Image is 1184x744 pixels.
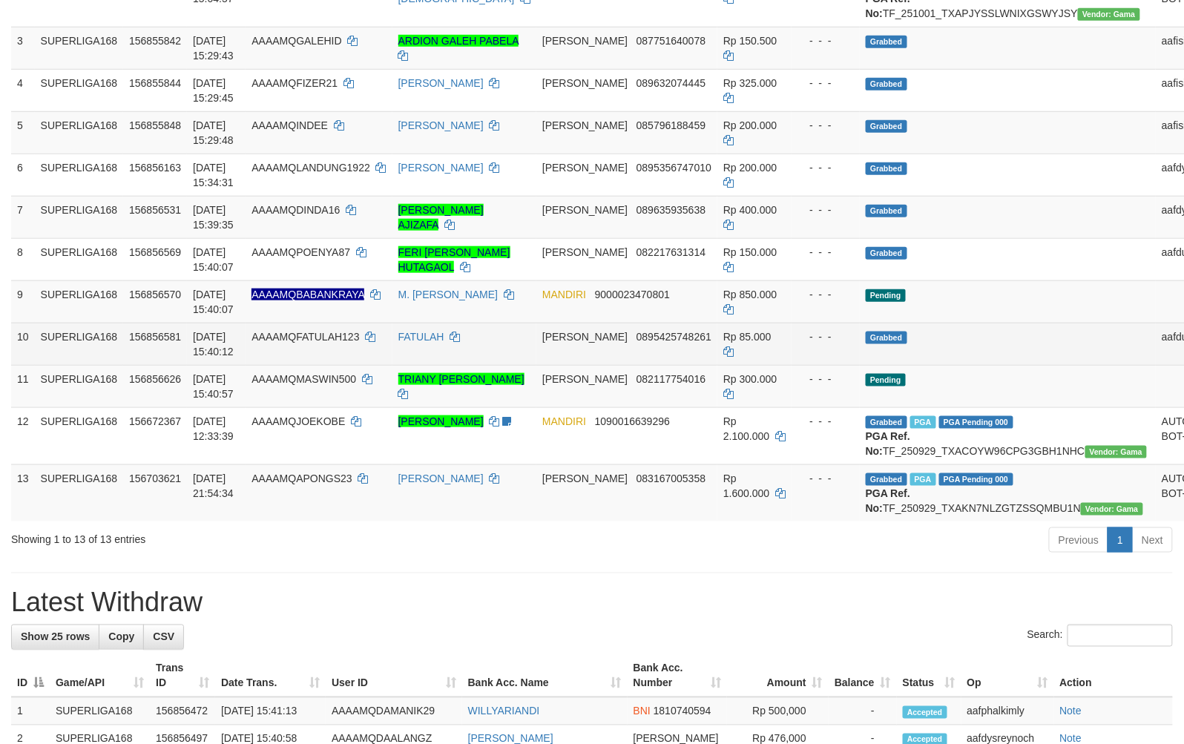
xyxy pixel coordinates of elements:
[251,162,370,174] span: AAAAMQLANDUNG1922
[35,464,124,521] td: SUPERLIGA168
[35,27,124,69] td: SUPERLIGA168
[193,289,234,315] span: [DATE] 15:40:07
[1027,625,1173,647] label: Search:
[398,246,510,273] a: FERI [PERSON_NAME] HUTAGAOL
[797,203,854,217] div: - - -
[542,204,628,216] span: [PERSON_NAME]
[897,655,961,697] th: Status: activate to sort column ascending
[542,289,586,300] span: MANDIRI
[193,204,234,231] span: [DATE] 15:39:35
[797,33,854,48] div: - - -
[797,118,854,133] div: - - -
[11,154,35,196] td: 6
[251,473,352,484] span: AAAAMQAPONGS23
[797,414,854,429] div: - - -
[193,119,234,146] span: [DATE] 15:29:48
[326,655,462,697] th: User ID: activate to sort column ascending
[129,77,181,89] span: 156855844
[797,160,854,175] div: - - -
[129,373,181,385] span: 156856626
[727,697,828,725] td: Rp 500,000
[797,245,854,260] div: - - -
[150,655,215,697] th: Trans ID: activate to sort column ascending
[542,415,586,427] span: MANDIRI
[1085,446,1148,458] span: Vendor URL: https://trx31.1velocity.biz
[251,289,364,300] span: Nama rekening ada tanda titik/strip, harap diedit
[797,471,854,486] div: - - -
[35,196,124,238] td: SUPERLIGA168
[398,119,484,131] a: [PERSON_NAME]
[326,697,462,725] td: AAAAMQDAMANIK29
[129,35,181,47] span: 156855842
[11,27,35,69] td: 3
[939,416,1013,429] span: PGA Pending
[860,407,1156,464] td: TF_250929_TXACOYW96CPG3GBH1NHC
[108,631,134,643] span: Copy
[910,416,936,429] span: Marked by aafsengchandara
[628,655,728,697] th: Bank Acc. Number: activate to sort column ascending
[637,77,706,89] span: Copy 089632074445 to clipboard
[723,246,777,258] span: Rp 150.000
[398,204,484,231] a: [PERSON_NAME] AJIZAFA
[797,329,854,344] div: - - -
[723,162,777,174] span: Rp 200.000
[903,706,947,719] span: Accepted
[398,289,499,300] a: M. [PERSON_NAME]
[251,35,341,47] span: AAAAMQGALEHID
[637,119,706,131] span: Copy 085796188459 to clipboard
[11,407,35,464] td: 12
[251,119,328,131] span: AAAAMQINDEE
[11,464,35,521] td: 13
[11,111,35,154] td: 5
[637,162,711,174] span: Copy 0895356747010 to clipboard
[723,77,777,89] span: Rp 325.000
[11,196,35,238] td: 7
[723,415,769,442] span: Rp 2.100.000
[637,331,711,343] span: Copy 0895425748261 to clipboard
[251,373,356,385] span: AAAAMQMASWIN500
[35,407,124,464] td: SUPERLIGA168
[542,246,628,258] span: [PERSON_NAME]
[462,655,628,697] th: Bank Acc. Name: activate to sort column ascending
[193,162,234,188] span: [DATE] 15:34:31
[35,111,124,154] td: SUPERLIGA168
[129,162,181,174] span: 156856163
[251,77,338,89] span: AAAAMQFIZER21
[797,372,854,386] div: - - -
[542,35,628,47] span: [PERSON_NAME]
[50,697,150,725] td: SUPERLIGA168
[1081,503,1143,516] span: Vendor URL: https://trx31.1velocity.biz
[866,374,906,386] span: Pending
[193,473,234,499] span: [DATE] 21:54:34
[35,238,124,280] td: SUPERLIGA168
[939,473,1013,486] span: PGA Pending
[637,204,706,216] span: Copy 089635935638 to clipboard
[193,77,234,104] span: [DATE] 15:29:45
[1060,705,1082,717] a: Note
[637,35,706,47] span: Copy 087751640078 to clipboard
[542,119,628,131] span: [PERSON_NAME]
[193,415,234,442] span: [DATE] 12:33:39
[21,631,90,643] span: Show 25 rows
[11,655,50,697] th: ID: activate to sort column descending
[398,473,484,484] a: [PERSON_NAME]
[829,697,897,725] td: -
[35,365,124,407] td: SUPERLIGA168
[910,473,936,486] span: Marked by aafchhiseyha
[35,69,124,111] td: SUPERLIGA168
[129,289,181,300] span: 156856570
[193,246,234,273] span: [DATE] 15:40:07
[723,204,777,216] span: Rp 400.000
[11,238,35,280] td: 8
[193,373,234,400] span: [DATE] 15:40:57
[723,35,777,47] span: Rp 150.500
[723,373,777,385] span: Rp 300.000
[727,655,828,697] th: Amount: activate to sort column ascending
[723,289,777,300] span: Rp 850.000
[1078,8,1140,21] span: Vendor URL: https://trx31.1velocity.biz
[797,76,854,90] div: - - -
[251,246,350,258] span: AAAAMQPOENYA87
[634,705,651,717] span: BNI
[129,204,181,216] span: 156856531
[595,415,670,427] span: Copy 1090016639296 to clipboard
